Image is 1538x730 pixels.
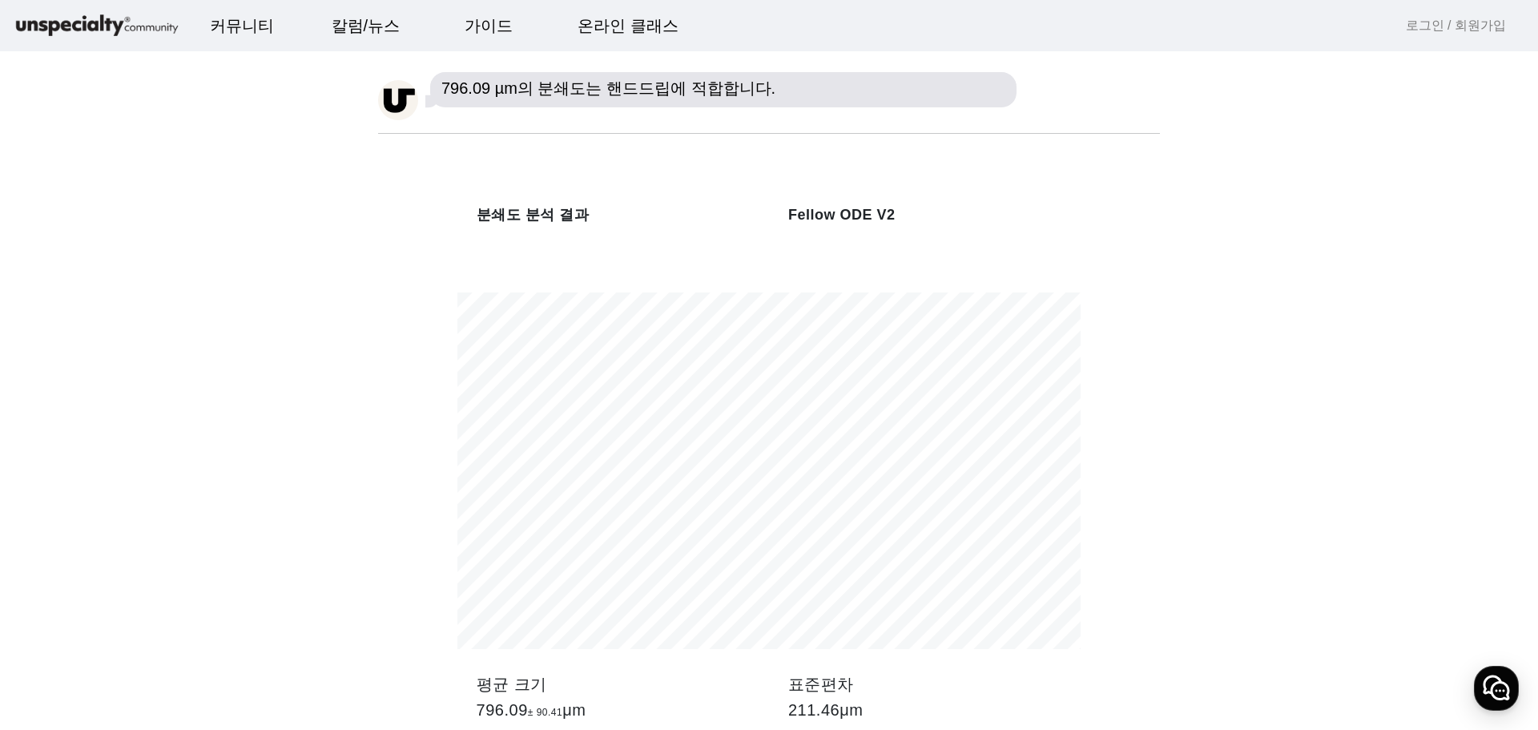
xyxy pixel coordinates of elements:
img: logo [13,12,181,40]
h1: 분쇄도 분석 결과 [457,200,769,224]
span: 설정 [248,532,267,545]
span: 홈 [50,532,60,545]
a: 홈 [5,508,106,548]
p: 211.46μm [788,700,1071,720]
a: 설정 [207,508,308,548]
h1: Fellow ODE V2 [769,200,1081,224]
p: 796.09 μm [477,700,759,720]
p: 796.09 µm의 분쇄도는 핸드드립에 적합합니다. [430,72,1017,107]
p: 평균 크기 [477,675,759,694]
a: 커뮤니티 [197,4,287,47]
a: 대화 [106,508,207,548]
span: ± 90.41 [528,707,562,718]
a: 칼럼/뉴스 [319,4,413,47]
p: 표준편차 [788,675,1071,694]
a: 가이드 [452,4,525,47]
a: 온라인 클래스 [565,4,691,47]
span: 대화 [147,533,166,546]
a: 로그인 / 회원가입 [1406,16,1506,35]
img: unspecialty-logo [378,80,418,120]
